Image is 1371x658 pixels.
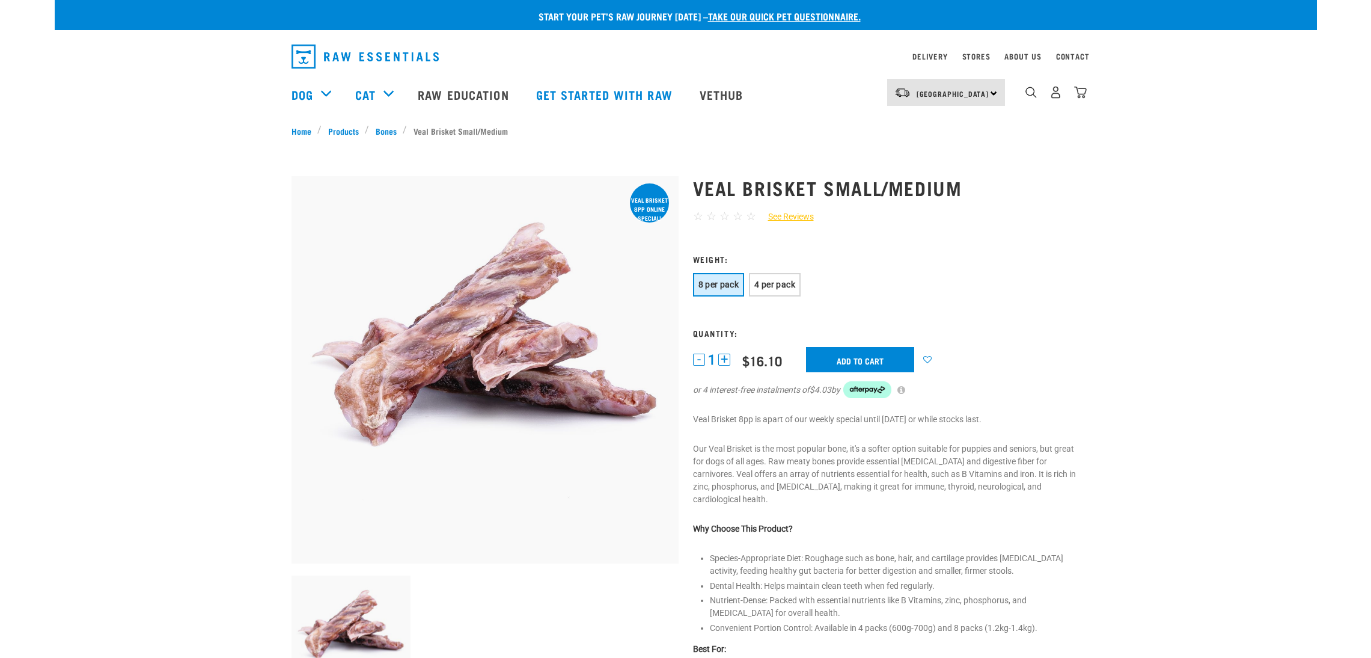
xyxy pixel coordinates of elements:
[355,85,376,103] a: Cat
[806,347,914,372] input: Add to cart
[693,524,793,533] strong: Why Choose This Product?
[693,354,705,366] button: -
[719,209,730,223] span: ☆
[756,211,814,223] a: See Reviews
[962,54,991,58] a: Stores
[292,45,439,69] img: Raw Essentials Logo
[693,254,1080,263] h3: Weight:
[693,381,1080,398] div: or 4 interest-free instalments of by
[1049,86,1062,99] img: user.png
[292,176,679,564] img: 1207 Veal Brisket 4pp 01
[698,280,739,289] span: 8 per pack
[693,328,1080,337] h3: Quantity:
[718,354,730,366] button: +
[292,125,1080,137] nav: breadcrumbs
[754,280,795,289] span: 4 per pack
[1074,86,1087,99] img: home-icon@2x.png
[710,552,1080,577] li: Species-Appropriate Diet: Roughage such as bone, hair, and cartilage provides [MEDICAL_DATA] acti...
[64,9,1326,23] p: Start your pet’s raw journey [DATE] –
[843,381,891,398] img: Afterpay
[1056,54,1090,58] a: Contact
[733,209,743,223] span: ☆
[810,384,831,396] span: $4.03
[292,85,313,103] a: Dog
[708,354,715,366] span: 1
[1025,87,1037,98] img: home-icon-1@2x.png
[710,594,1080,620] li: Nutrient-Dense: Packed with essential nutrients like B Vitamins, zinc, phosphorus, and [MEDICAL_D...
[369,125,403,137] a: Bones
[693,443,1080,506] p: Our Veal Brisket is the most popular bone, it's a softer option suitable for puppies and seniors,...
[749,273,801,297] button: 4 per pack
[746,209,756,223] span: ☆
[917,91,989,96] span: [GEOGRAPHIC_DATA]
[55,70,1317,118] nav: dropdown navigation
[693,209,703,223] span: ☆
[742,353,782,368] div: $16.10
[322,125,365,137] a: Products
[710,580,1080,592] li: Dental Health: Helps maintain clean teeth when fed regularly.
[894,87,911,98] img: van-moving.png
[706,209,716,223] span: ☆
[1004,54,1041,58] a: About Us
[912,54,947,58] a: Delivery
[282,40,1090,73] nav: dropdown navigation
[292,125,318,137] a: Home
[710,622,1080,635] li: Convenient Portion Control: Available in 4 packs (600g-700g) and 8 packs (1.2kg-1.4kg).
[688,70,759,118] a: Vethub
[693,644,726,654] strong: Best For:
[708,13,861,19] a: take our quick pet questionnaire.
[693,273,745,297] button: 8 per pack
[693,177,1080,198] h1: Veal Brisket Small/Medium
[524,70,688,118] a: Get started with Raw
[406,70,524,118] a: Raw Education
[693,413,1080,426] p: Veal Brisket 8pp is apart of our weekly special until [DATE] or while stocks last.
